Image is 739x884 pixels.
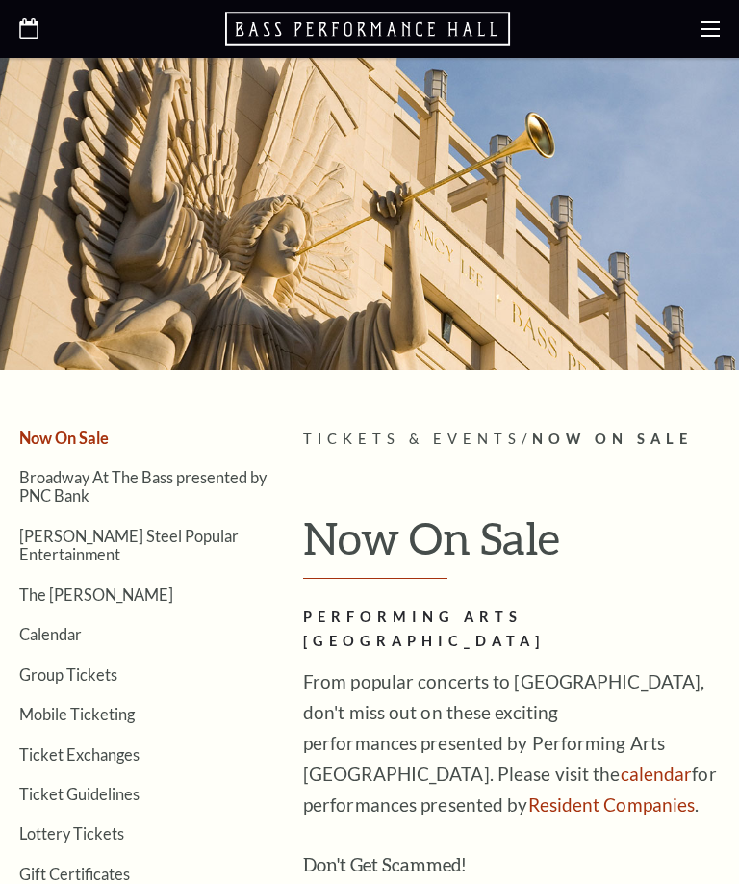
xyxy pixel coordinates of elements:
a: Group Tickets [19,665,117,684]
h2: Performing Arts [GEOGRAPHIC_DATA] [303,606,720,654]
a: calendar [621,763,693,785]
p: / [303,428,720,452]
a: Now On Sale [19,429,109,447]
a: Lottery Tickets [19,824,124,843]
a: Mobile Ticketing [19,705,135,723]
p: From popular concerts to [GEOGRAPHIC_DATA], don't miss out on these exciting performances present... [303,666,720,820]
h3: Don't Get Scammed! [303,849,720,880]
a: Resident Companies [528,793,696,816]
span: Tickets & Events [303,430,522,447]
span: Now On Sale [532,430,693,447]
a: [PERSON_NAME] Steel Popular Entertainment [19,527,239,563]
a: Ticket Exchanges [19,745,140,764]
h1: Now On Sale [303,513,720,579]
a: Gift Certificates [19,865,130,883]
a: The [PERSON_NAME] [19,585,173,604]
a: Broadway At The Bass presented by PNC Bank [19,468,267,505]
a: Calendar [19,625,82,643]
a: Ticket Guidelines [19,785,140,803]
